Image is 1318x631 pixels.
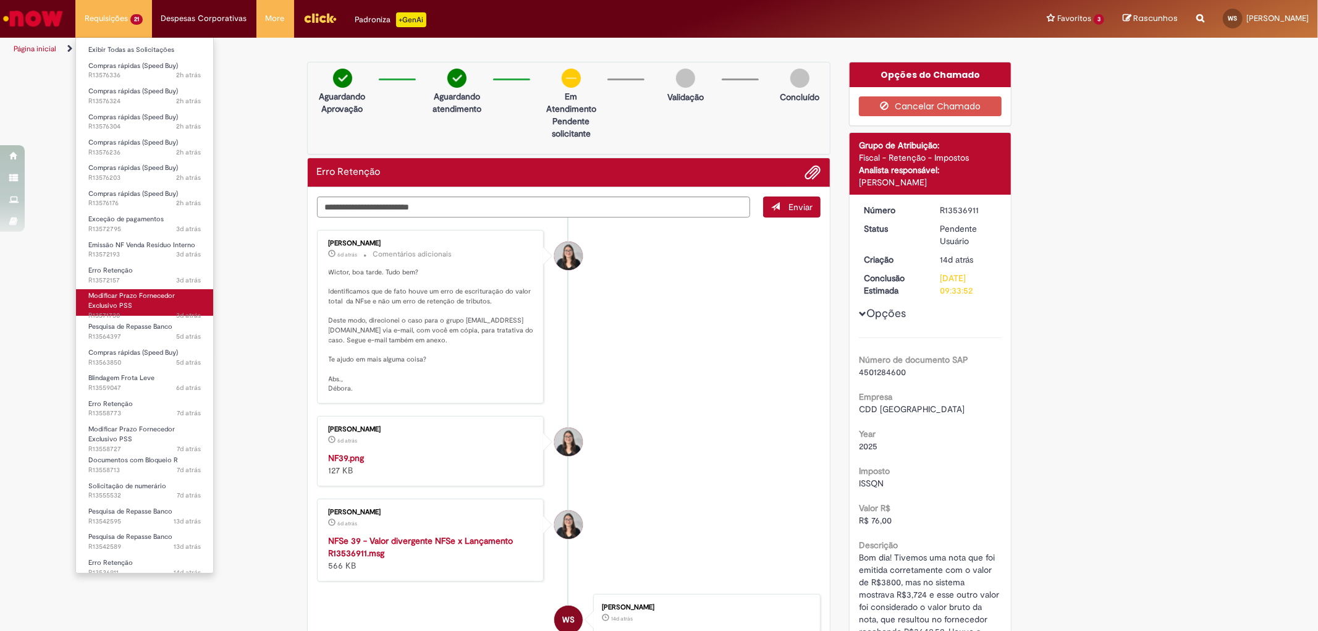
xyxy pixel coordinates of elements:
div: [PERSON_NAME] [329,426,534,433]
span: Rascunhos [1133,12,1178,24]
button: Adicionar anexos [805,164,821,180]
a: Aberto R13564397 : Pesquisa de Repasse Banco [76,320,213,343]
span: 7d atrás [177,409,201,418]
div: 566 KB [329,535,534,572]
div: Padroniza [355,12,426,27]
span: Compras rápidas (Speed Buy) [88,138,178,147]
span: Documentos com Bloqueio R [88,455,178,465]
img: circle-minus.png [562,69,581,88]
span: 14d atrás [611,615,633,622]
span: Enviar [788,201,813,213]
span: Favoritos [1057,12,1091,25]
time: 26/09/2025 16:45:18 [176,311,201,320]
div: Pendente Usuário [940,222,997,247]
b: Empresa [859,391,892,402]
b: Valor R$ [859,502,890,514]
time: 29/09/2025 11:35:54 [176,148,201,157]
span: 2h atrás [176,122,201,131]
div: Analista responsável: [859,164,1002,176]
time: 23/09/2025 14:31:24 [338,437,358,444]
a: Aberto R13571730 : Modificar Prazo Fornecedor Exclusivo PSS [76,289,213,316]
a: Aberto R13576176 : Compras rápidas (Speed Buy) [76,187,213,210]
span: R13555532 [88,491,201,501]
span: R13564397 [88,332,201,342]
span: 3d atrás [176,250,201,259]
span: Pesquisa de Repasse Banco [88,322,172,331]
a: Aberto R13558727 : Modificar Prazo Fornecedor Exclusivo PSS [76,423,213,449]
div: Debora Cristina Silva Dias [554,510,583,539]
span: 5d atrás [176,358,201,367]
div: R13536911 [940,204,997,216]
a: Aberto R13576203 : Compras rápidas (Speed Buy) [76,161,213,184]
textarea: Digite sua mensagem aqui... [317,197,751,218]
span: 2h atrás [176,198,201,208]
span: R13563850 [88,358,201,368]
span: CDD [GEOGRAPHIC_DATA] [859,404,965,415]
img: check-circle-green.png [333,69,352,88]
time: 23/09/2025 13:30:37 [176,383,201,392]
a: Aberto R13542589 : Pesquisa de Repasse Banco [76,530,213,553]
time: 29/09/2025 11:32:47 [176,173,201,182]
span: 7d atrás [177,444,201,454]
span: 3 [1094,14,1104,25]
span: 6d atrás [338,437,358,444]
small: Comentários adicionais [373,249,452,260]
span: 6d atrás [176,383,201,392]
span: Compras rápidas (Speed Buy) [88,112,178,122]
span: R13576324 [88,96,201,106]
p: +GenAi [396,12,426,27]
span: Modificar Prazo Fornecedor Exclusivo PSS [88,425,175,444]
p: Wictor, boa tarde. Tudo bem? Identificamos que de fato houve um erro de escrituração do valor tot... [329,268,534,394]
div: 127 KB [329,452,534,476]
span: Erro Retenção [88,558,133,567]
span: R13559047 [88,383,201,393]
span: 2025 [859,441,877,452]
span: Exceção de pagamentos [88,214,164,224]
div: [PERSON_NAME] [329,240,534,247]
div: Debora Cristina Silva Dias [554,242,583,270]
span: 13d atrás [174,542,201,551]
time: 22/09/2025 14:28:28 [177,491,201,500]
time: 27/09/2025 10:30:31 [176,224,201,234]
strong: NFSe 39 - Valor divergente NFSe x Lançamento R13536911.msg [329,535,513,559]
time: 24/09/2025 16:01:48 [176,358,201,367]
h2: Erro Retenção Histórico de tíquete [317,167,381,178]
span: R13558713 [88,465,201,475]
span: 2h atrás [176,148,201,157]
a: Aberto R13576336 : Compras rápidas (Speed Buy) [76,59,213,82]
time: 29/09/2025 11:49:18 [176,70,201,80]
ul: Requisições [75,37,214,574]
span: Compras rápidas (Speed Buy) [88,61,178,70]
span: R13542589 [88,542,201,552]
div: 15/09/2025 16:33:49 [940,253,997,266]
a: Exibir Todas as Solicitações [76,43,213,57]
time: 15/09/2025 16:33:50 [174,568,201,577]
div: [DATE] 09:33:52 [940,272,997,297]
a: Aberto R13563850 : Compras rápidas (Speed Buy) [76,346,213,369]
span: Solicitação de numerário [88,481,166,491]
span: Emissão NF Venda Resíduo Interno [88,240,195,250]
span: 2h atrás [176,96,201,106]
div: [PERSON_NAME] [602,604,808,611]
a: Aberto R13559047 : Blindagem Frota Leve [76,371,213,394]
img: img-circle-grey.png [676,69,695,88]
span: Pesquisa de Repasse Banco [88,532,172,541]
a: Aberto R13572795 : Exceção de pagamentos [76,213,213,235]
time: 17/09/2025 10:07:52 [174,542,201,551]
div: Opções do Chamado [850,62,1011,87]
span: R13536911 [88,568,201,578]
span: Despesas Corporativas [161,12,247,25]
span: Erro Retenção [88,266,133,275]
a: Aberto R13558713 : Documentos com Bloqueio R [76,454,213,476]
a: Rascunhos [1123,13,1178,25]
b: Year [859,428,876,439]
time: 17/09/2025 10:08:32 [174,517,201,526]
span: 5d atrás [176,332,201,341]
b: Número de documento SAP [859,354,968,365]
span: 4501284600 [859,366,906,378]
div: [PERSON_NAME] [329,509,534,516]
span: R13572157 [88,276,201,286]
p: Aguardando atendimento [427,90,487,115]
span: R13542595 [88,517,201,527]
img: ServiceNow [1,6,65,31]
